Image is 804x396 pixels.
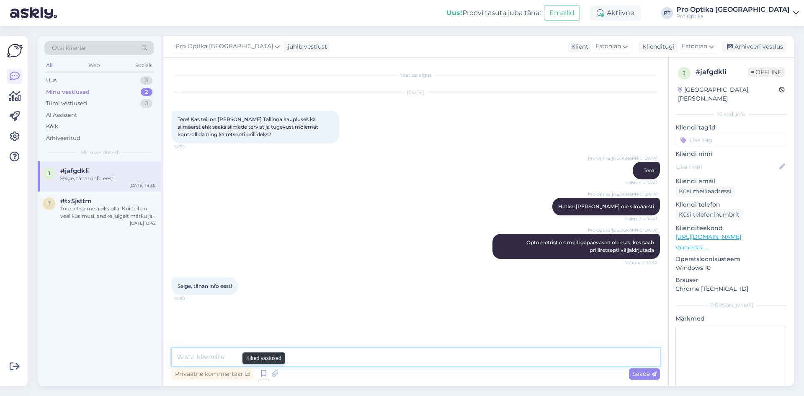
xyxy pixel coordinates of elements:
[526,239,655,253] span: Optometrist on meil igapäevaselt olemas, kes saab prilliretsepti väljakirjutada
[675,255,787,264] p: Operatsioonisüsteem
[87,60,101,71] div: Web
[675,123,787,132] p: Kliendi tag'id
[46,122,58,131] div: Kõik
[48,170,50,176] span: j
[446,9,462,17] b: Uus!
[676,6,790,13] div: Pro Optika [GEOGRAPHIC_DATA]
[44,60,54,71] div: All
[174,144,206,150] span: 14:39
[60,197,92,205] span: #tx5jsttm
[46,99,87,108] div: Tiimi vestlused
[172,368,253,380] div: Privaatne kommentaar
[682,42,707,51] span: Estonian
[675,264,787,272] p: Windows 10
[675,200,787,209] p: Kliendi telefon
[178,116,320,137] span: Tere! Kas teil on [PERSON_NAME] Tallinna kaupluses ka silmaarst ehk saaks silmade tervist ja tuge...
[675,285,787,293] p: Chrome [TECHNICAL_ID]
[639,42,675,51] div: Klienditugi
[748,67,785,77] span: Offline
[446,8,541,18] div: Proovi tasuta juba täna:
[625,216,657,222] span: Nähtud ✓ 14:41
[588,155,657,161] span: Pro Optika [GEOGRAPHIC_DATA]
[544,5,580,21] button: Emailid
[174,295,206,302] span: 14:50
[588,227,657,233] span: Pro Optika [GEOGRAPHIC_DATA]
[624,259,657,266] span: Nähtud ✓ 14:42
[130,220,156,226] div: [DATE] 13:42
[60,205,156,220] div: Tore, et saime abiks olla. Kui teil on veel küsimusi, andke julgelt märku ja aitame hea meelega.
[675,314,787,323] p: Märkmed
[676,6,799,20] a: Pro Optika [GEOGRAPHIC_DATA]Pro Optika
[80,149,118,156] span: Minu vestlused
[48,200,51,207] span: t
[175,42,273,51] span: Pro Optika [GEOGRAPHIC_DATA]
[52,44,85,52] span: Otsi kliente
[683,70,685,76] span: j
[46,111,77,119] div: AI Assistent
[7,43,23,59] img: Askly Logo
[172,71,660,79] div: Vestlus algas
[632,370,657,378] span: Saada
[675,244,787,251] p: Vaata edasi ...
[588,191,657,197] span: Pro Optika [GEOGRAPHIC_DATA]
[60,167,89,175] span: #jafgdkli
[129,182,156,189] div: [DATE] 14:50
[60,175,156,182] div: Selge, tänan info eest!
[172,89,660,96] div: [DATE]
[134,60,154,71] div: Socials
[675,276,787,285] p: Brauser
[675,224,787,233] p: Klienditeekond
[675,111,787,118] div: Kliendi info
[46,88,90,96] div: Minu vestlused
[675,209,743,220] div: Küsi telefoninumbrit
[696,67,748,77] div: # jafgdkli
[46,76,57,85] div: Uus
[722,41,786,52] div: Arhiveeri vestlus
[675,177,787,186] p: Kliendi email
[675,233,741,241] a: [URL][DOMAIN_NAME]
[558,203,654,210] span: Hetkel [PERSON_NAME] ole silmaarsti
[676,162,778,171] input: Lisa nimi
[140,76,152,85] div: 0
[675,134,787,146] input: Lisa tag
[661,7,673,19] div: PT
[140,99,152,108] div: 0
[675,186,735,197] div: Küsi meiliaadressi
[625,180,657,186] span: Nähtud ✓ 14:41
[595,42,621,51] span: Estonian
[675,150,787,158] p: Kliendi nimi
[676,13,790,20] div: Pro Optika
[678,85,779,103] div: [GEOGRAPHIC_DATA], [PERSON_NAME]
[178,283,232,289] span: Selge, tänan info eest!
[284,42,327,51] div: juhib vestlust
[246,355,281,362] small: Kiired vastused
[46,134,80,142] div: Arhiveeritud
[141,88,152,96] div: 2
[568,42,588,51] div: Klient
[590,5,641,21] div: Aktiivne
[644,167,654,173] span: Tere
[675,302,787,309] div: [PERSON_NAME]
